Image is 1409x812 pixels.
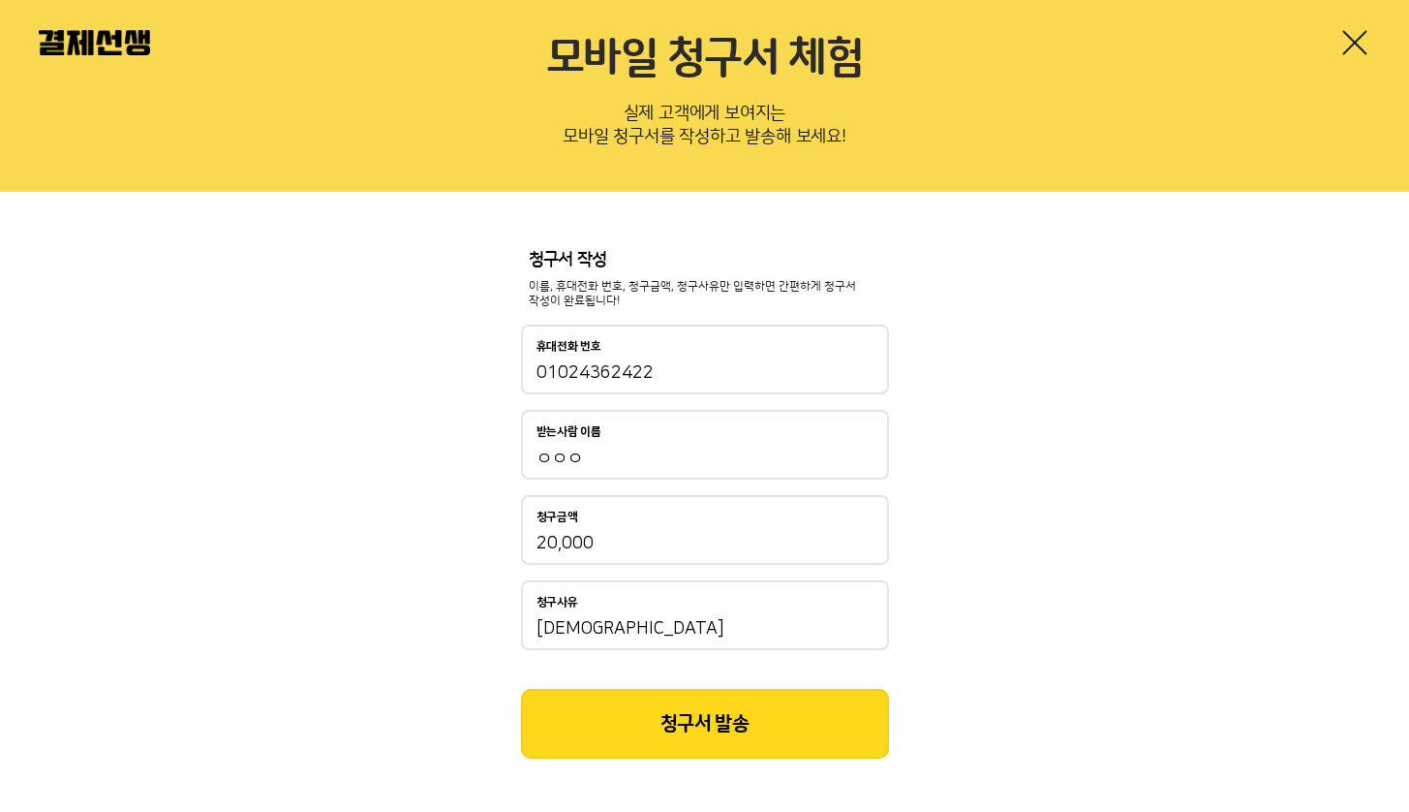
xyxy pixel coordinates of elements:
p: 받는사람 이름 [536,425,601,439]
p: 청구금액 [536,511,578,524]
p: 청구서 작성 [529,250,881,271]
button: 청구서 발송 [521,689,889,759]
p: 휴대전화 번호 [536,340,601,354]
p: 청구사유 [536,596,578,609]
p: 이름, 휴대전화 번호, 청구금액, 청구사유만 입력하면 간편하게 청구서 작성이 완료됩니다! [529,279,881,310]
input: 받는사람 이름 [536,447,873,470]
input: 청구사유 [536,617,873,640]
p: 실제 고객에게 보여지는 모바일 청구서를 작성하고 발송해 보세요! [39,97,1370,161]
input: 청구금액 [536,532,873,555]
img: 결제선생 [39,30,150,55]
input: 휴대전화 번호 [536,361,873,385]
